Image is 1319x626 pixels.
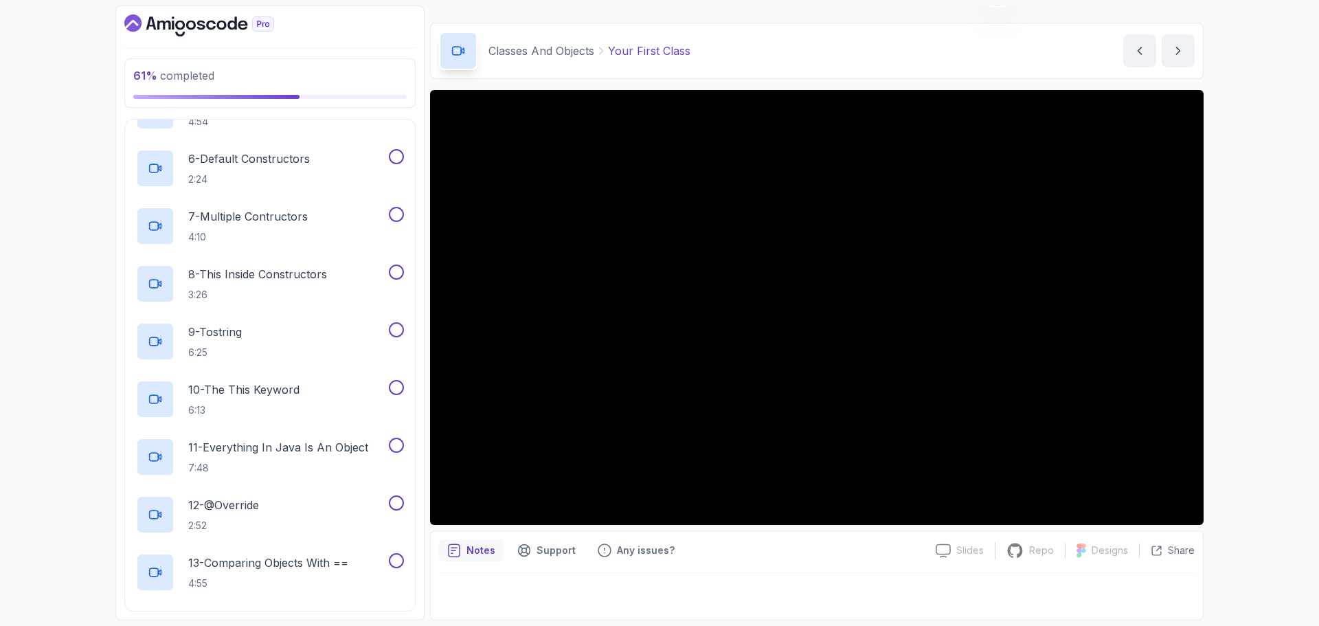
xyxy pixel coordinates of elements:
button: Share [1139,544,1195,557]
p: 6:13 [188,403,300,417]
p: 9 - Tostring [188,324,242,340]
p: Notes [466,544,495,557]
p: 4:54 [188,115,268,128]
button: 13-Comparing Objects With ==4:55 [136,553,404,592]
button: notes button [439,539,504,561]
p: 6:25 [188,346,242,359]
p: 2:24 [188,172,310,186]
span: 61 % [133,69,157,82]
p: 4:10 [188,230,308,244]
button: 11-Everything In Java Is An Object7:48 [136,438,404,476]
p: Repo [1029,544,1054,557]
p: Share [1168,544,1195,557]
p: Classes And Objects [488,43,594,59]
p: Support [537,544,576,557]
p: 3:26 [188,288,327,302]
p: 8 - This Inside Constructors [188,266,327,282]
p: Designs [1092,544,1128,557]
button: 12-@Override2:52 [136,495,404,534]
iframe: 2 - Your first class [430,90,1204,525]
button: 8-This Inside Constructors3:26 [136,265,404,303]
p: 7:48 [188,461,368,475]
p: 4:55 [188,577,348,590]
a: Dashboard [124,14,306,36]
p: 2:52 [188,519,259,533]
button: 6-Default Constructors2:24 [136,149,404,188]
button: 10-The This Keyword6:13 [136,380,404,418]
button: next content [1162,34,1195,67]
button: Support button [509,539,584,561]
p: 11 - Everything In Java Is An Object [188,439,368,456]
p: Slides [956,544,984,557]
p: 13 - Comparing Objects With == [188,555,348,571]
button: 7-Multiple Contructors4:10 [136,207,404,245]
button: Feedback button [589,539,683,561]
p: 10 - The This Keyword [188,381,300,398]
button: previous content [1123,34,1156,67]
span: completed [133,69,214,82]
p: 12 - @Override [188,497,259,513]
p: Any issues? [617,544,675,557]
p: 7 - Multiple Contructors [188,208,308,225]
button: 9-Tostring6:25 [136,322,404,361]
p: 6 - Default Constructors [188,150,310,167]
p: Your First Class [608,43,690,59]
